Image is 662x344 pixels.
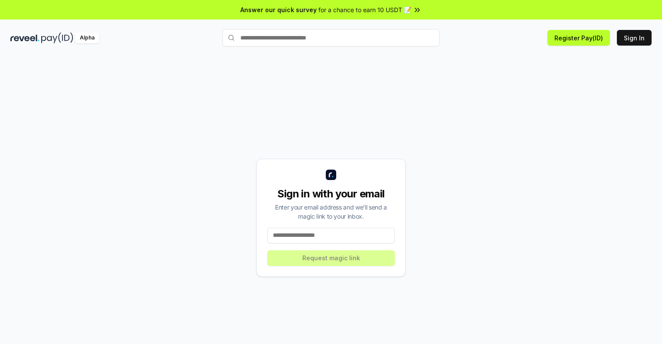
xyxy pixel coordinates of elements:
img: pay_id [41,33,73,43]
button: Register Pay(ID) [547,30,610,46]
img: reveel_dark [10,33,39,43]
div: Enter your email address and we’ll send a magic link to your inbox. [267,203,395,221]
img: logo_small [326,170,336,180]
div: Sign in with your email [267,187,395,201]
div: Alpha [75,33,99,43]
button: Sign In [617,30,652,46]
span: Answer our quick survey [240,5,317,14]
span: for a chance to earn 10 USDT 📝 [318,5,411,14]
